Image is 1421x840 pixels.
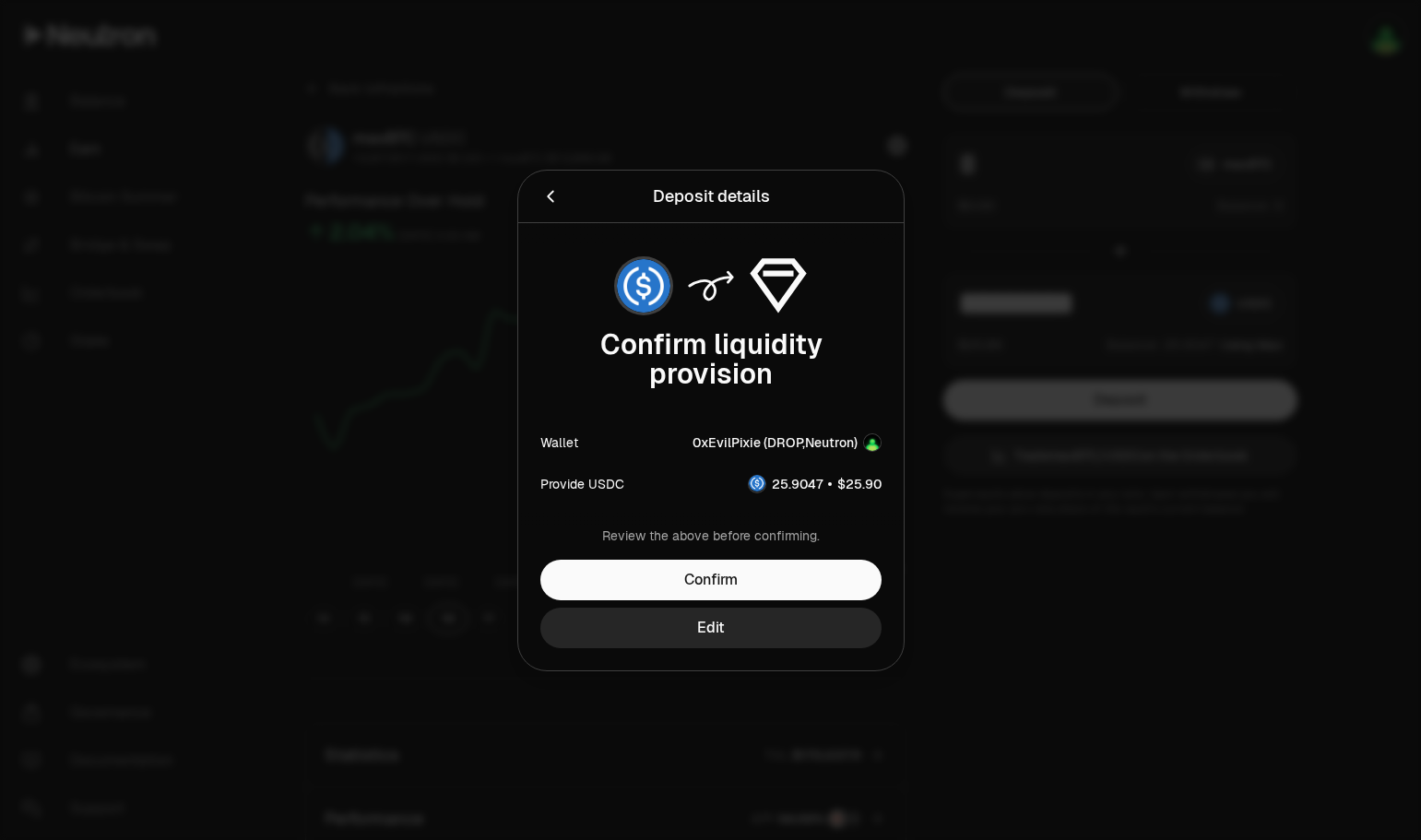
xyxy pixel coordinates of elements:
img: USDC Logo [749,475,765,491]
div: 0xEvilPixie (DROP,Neutron) [693,433,858,452]
button: 0xEvilPixie (DROP,Neutron)Account Image [693,433,882,452]
div: Wallet [540,433,578,452]
div: Confirm liquidity provision [540,330,882,389]
button: Confirm [540,560,882,600]
div: Deposit details [652,183,769,209]
button: Back [540,183,561,209]
div: Provide USDC [540,474,624,492]
img: Account Image [864,434,881,451]
div: Review the above before confirming. [540,526,882,545]
img: USDC Logo [617,259,670,313]
button: Edit [540,608,882,648]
